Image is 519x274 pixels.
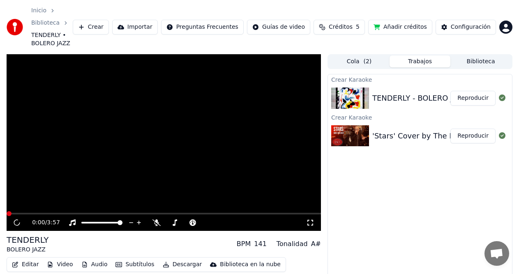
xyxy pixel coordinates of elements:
[161,20,244,35] button: Preguntas Frecuentes
[159,259,205,270] button: Descargar
[31,7,46,15] a: Inicio
[31,31,73,48] span: TENDERLY • BOLERO JAZZ
[7,19,23,35] img: youka
[277,239,308,249] div: Tonalidad
[7,246,48,254] div: BOLERO JAZZ
[451,23,491,31] div: Configuración
[436,20,496,35] button: Configuración
[356,23,360,31] span: 5
[44,259,76,270] button: Video
[311,239,321,249] div: A#
[32,219,52,227] div: /
[31,19,60,27] a: Biblioteca
[390,55,450,67] button: Trabajos
[450,55,511,67] button: Biblioteca
[7,234,48,246] div: TENDERLY
[372,92,468,104] div: TENDERLY - BOLERO JAZZ
[484,241,509,266] a: Open chat
[328,112,512,122] div: Crear Karaoke
[9,259,42,270] button: Editar
[237,239,251,249] div: BPM
[254,239,267,249] div: 141
[328,74,512,84] div: Crear Karaoke
[450,91,496,106] button: Reproducir
[73,20,109,35] button: Crear
[247,20,310,35] button: Guías de video
[78,259,111,270] button: Audio
[314,20,365,35] button: Créditos5
[329,23,353,31] span: Créditos
[31,7,73,48] nav: breadcrumb
[112,20,158,35] button: Importar
[372,130,470,142] div: 'Stars' Cover by The HSCC
[329,55,390,67] button: Cola
[32,219,45,227] span: 0:00
[450,129,496,143] button: Reproducir
[363,58,371,66] span: ( 2 )
[220,260,281,269] div: Biblioteca en la nube
[47,219,60,227] span: 3:57
[368,20,432,35] button: Añadir créditos
[112,259,157,270] button: Subtítulos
